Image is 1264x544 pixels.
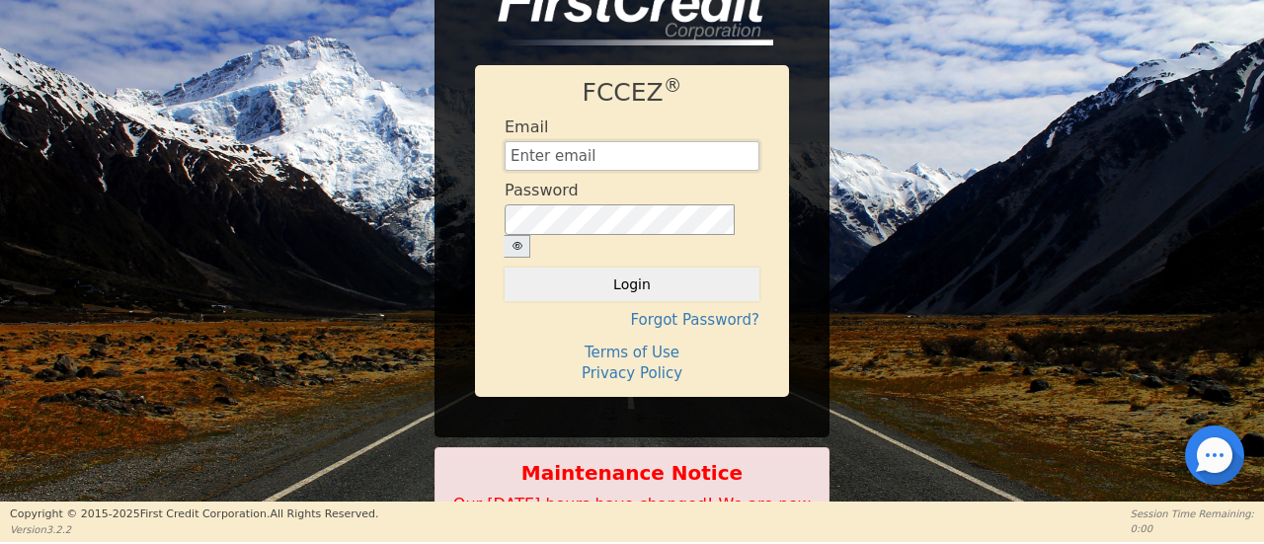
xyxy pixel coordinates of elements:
[664,75,682,96] sup: ®
[453,495,811,537] span: Our [DATE] hours have changed! We are now open 2pm-7pm EST on Saturdays.
[505,78,759,108] h1: FCCEZ
[505,181,579,199] h4: Password
[10,506,378,523] p: Copyright © 2015- 2025 First Credit Corporation.
[505,141,759,171] input: Enter email
[505,311,759,329] h4: Forgot Password?
[505,204,735,235] input: password
[505,364,759,382] h4: Privacy Policy
[1131,506,1254,521] p: Session Time Remaining:
[445,458,819,488] b: Maintenance Notice
[10,522,378,537] p: Version 3.2.2
[270,507,378,520] span: All Rights Reserved.
[1131,521,1254,536] p: 0:00
[505,268,759,301] button: Login
[505,117,548,136] h4: Email
[505,344,759,361] h4: Terms of Use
